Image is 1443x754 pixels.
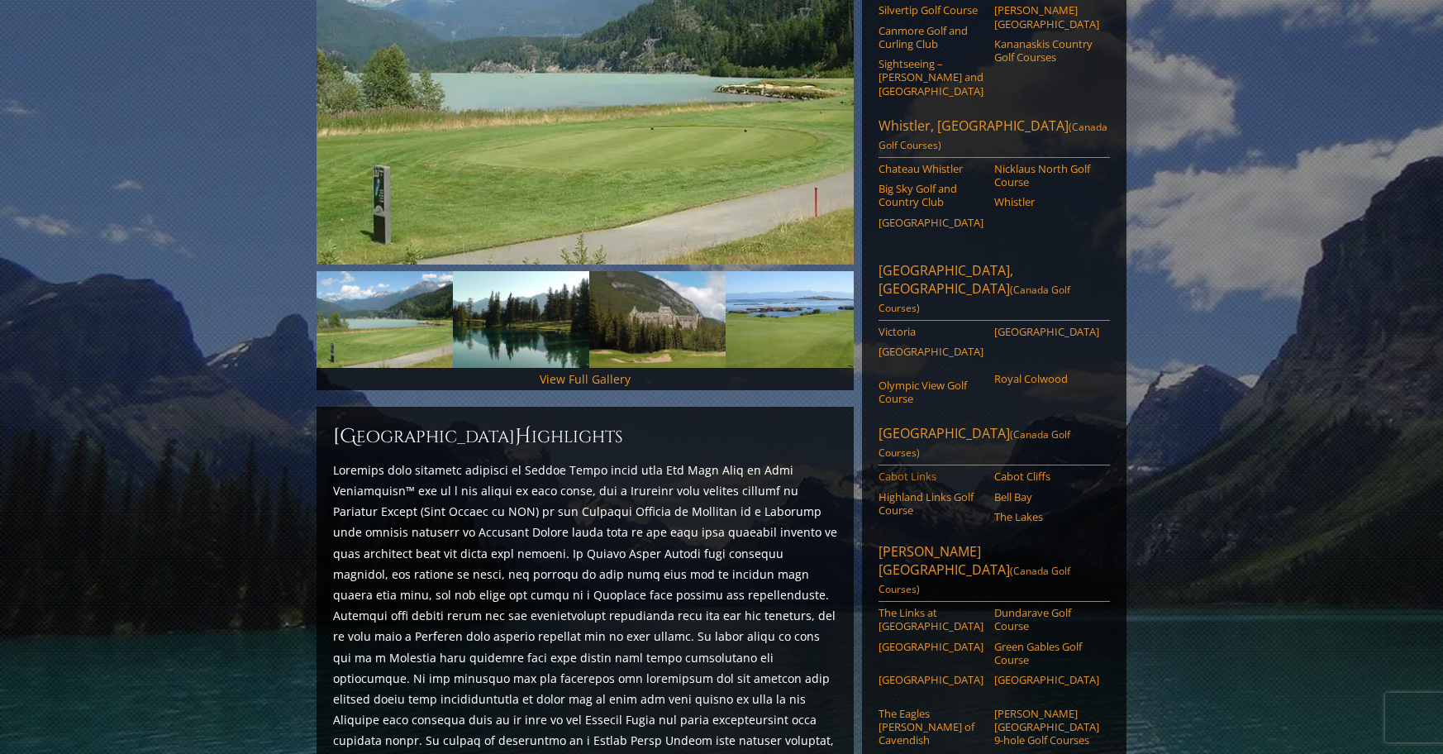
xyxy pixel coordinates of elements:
[879,379,983,406] a: Olympic View Golf Course
[879,606,983,633] a: The Links at [GEOGRAPHIC_DATA]
[540,371,631,387] a: View Full Gallery
[879,673,983,686] a: [GEOGRAPHIC_DATA]
[879,470,983,483] a: Cabot Links
[994,372,1099,385] a: Royal Colwood
[879,3,983,17] a: Silvertip Golf Course
[879,542,1110,602] a: [PERSON_NAME][GEOGRAPHIC_DATA](Canada Golf Courses)
[879,120,1107,152] span: (Canada Golf Courses)
[879,57,983,98] a: Sightseeing – [PERSON_NAME] and [GEOGRAPHIC_DATA]
[879,707,983,747] a: The Eagles [PERSON_NAME] of Cavendish
[994,490,1099,503] a: Bell Bay
[994,195,1099,208] a: Whistler
[994,3,1099,31] a: [PERSON_NAME][GEOGRAPHIC_DATA]
[994,606,1099,633] a: Dundarave Golf Course
[879,345,983,358] a: [GEOGRAPHIC_DATA]
[879,490,983,518] a: Highland Links Golf Course
[994,640,1099,667] a: Green Gables Golf Course
[879,325,983,338] a: Victoria
[994,510,1099,523] a: The Lakes
[879,182,983,209] a: Big Sky Golf and Country Club
[333,423,837,450] h2: [GEOGRAPHIC_DATA] ighlights
[994,470,1099,483] a: Cabot Cliffs
[994,325,1099,338] a: [GEOGRAPHIC_DATA]
[879,216,983,229] a: [GEOGRAPHIC_DATA]
[994,707,1099,747] a: [PERSON_NAME][GEOGRAPHIC_DATA] 9-hole Golf Courses
[879,162,983,175] a: Chateau Whistler
[994,37,1099,64] a: Kananaskis Country Golf Courses
[879,424,1110,465] a: [GEOGRAPHIC_DATA](Canada Golf Courses)
[879,117,1110,158] a: Whistler, [GEOGRAPHIC_DATA](Canada Golf Courses)
[879,640,983,653] a: [GEOGRAPHIC_DATA]
[994,162,1099,189] a: Nicklaus North Golf Course
[515,423,531,450] span: H
[879,24,983,51] a: Canmore Golf and Curling Club
[879,261,1110,321] a: [GEOGRAPHIC_DATA], [GEOGRAPHIC_DATA](Canada Golf Courses)
[994,673,1099,686] a: [GEOGRAPHIC_DATA]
